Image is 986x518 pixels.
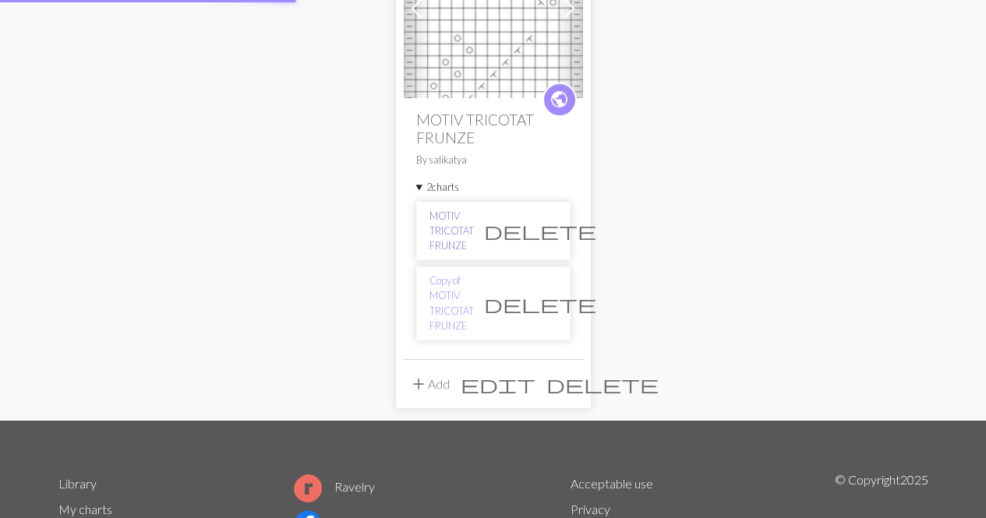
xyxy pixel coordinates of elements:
[416,180,571,195] summary: 2charts
[542,83,577,117] a: public
[429,209,474,254] a: MOTIV TRICOTAT FRUNZE
[474,289,606,319] button: Delete chart
[409,373,428,395] span: add
[461,375,535,393] i: Edit
[294,474,322,502] img: Ravelry logo
[416,153,571,167] p: By salikatya
[294,479,375,494] a: Ravelry
[571,476,653,491] a: Acceptable use
[404,369,455,399] button: Add
[429,273,474,333] a: Copy of MOTIV TRICOTAT FRUNZE
[455,369,541,399] button: Edit
[461,373,535,395] span: edit
[484,293,596,315] span: delete
[58,502,112,516] a: My charts
[541,369,664,399] button: Delete
[550,84,569,115] i: public
[571,502,610,516] a: Privacy
[550,87,569,111] span: public
[484,220,596,241] span: delete
[58,476,97,491] a: Library
[416,111,571,146] h2: MOTIV TRICOTAT FRUNZE
[546,373,659,395] span: delete
[474,216,606,245] button: Delete chart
